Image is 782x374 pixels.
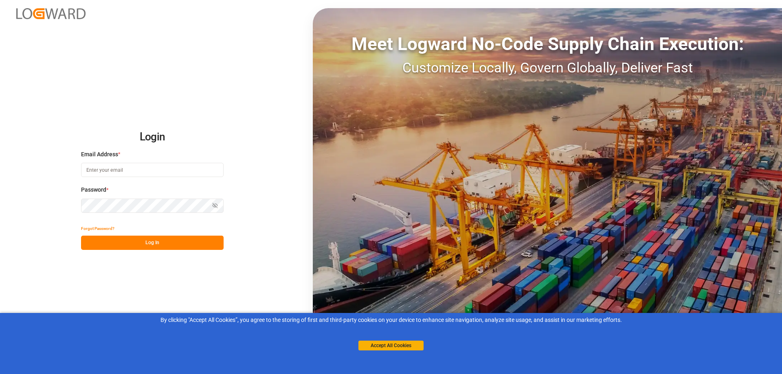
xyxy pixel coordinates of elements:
button: Log In [81,236,224,250]
button: Accept All Cookies [358,341,424,350]
div: Customize Locally, Govern Globally, Deliver Fast [313,57,782,78]
div: By clicking "Accept All Cookies”, you agree to the storing of first and third-party cookies on yo... [6,316,776,324]
img: Logward_new_orange.png [16,8,86,19]
span: Password [81,186,106,194]
input: Enter your email [81,163,224,177]
div: Meet Logward No-Code Supply Chain Execution: [313,31,782,57]
span: Email Address [81,150,118,159]
h2: Login [81,124,224,150]
button: Forgot Password? [81,221,114,236]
